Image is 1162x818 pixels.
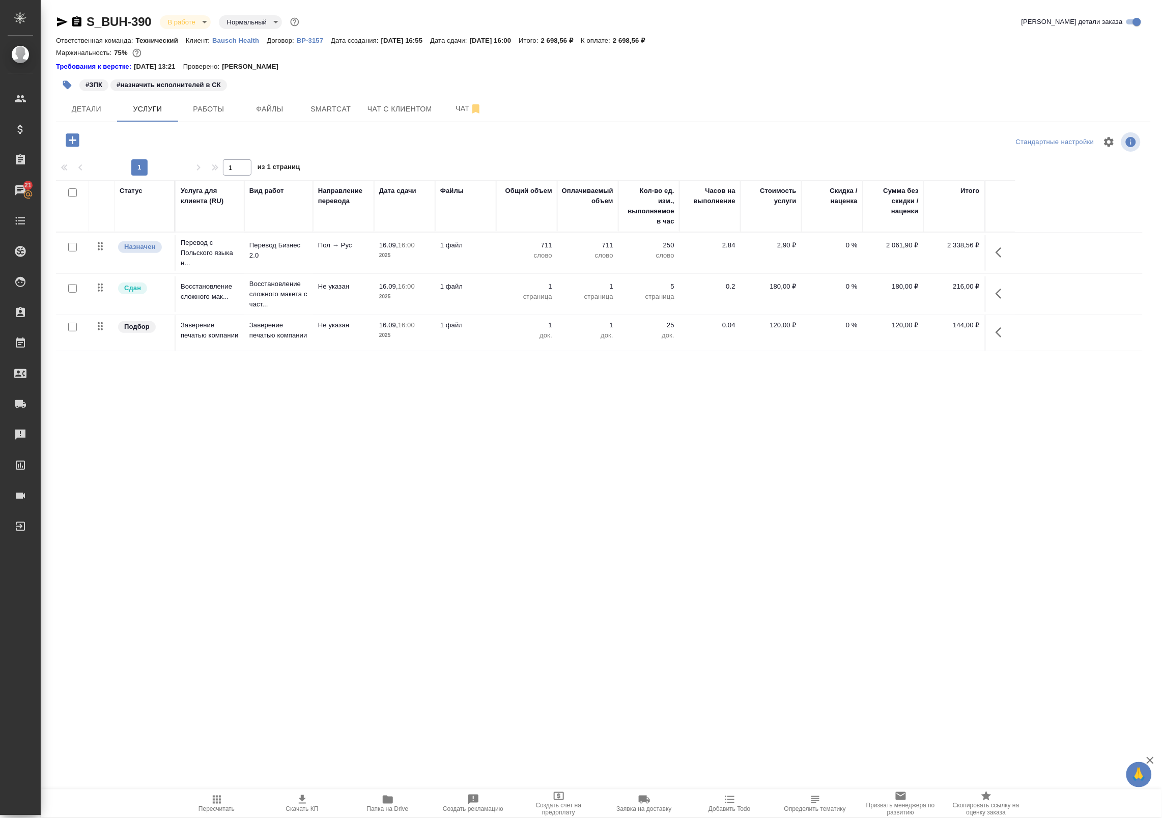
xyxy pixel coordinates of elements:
[379,321,398,329] p: 16.09,
[78,80,109,89] span: ЗПК
[623,330,674,341] p: док.
[431,789,516,818] button: Создать рекламацию
[784,806,846,813] span: Определить тематику
[3,178,38,203] a: 21
[708,806,750,813] span: Добавить Todo
[470,103,482,115] svg: Отписаться
[746,320,797,330] p: 120,00 ₽
[440,281,491,292] p: 1 файл
[562,281,613,292] p: 1
[623,186,674,227] div: Кол-во ед. изм., выполняемое в час
[56,49,114,57] p: Маржинальность:
[136,37,186,44] p: Технический
[807,320,858,330] p: 0 %
[562,292,613,302] p: страница
[470,37,519,44] p: [DATE] 16:00
[367,103,432,116] span: Чат с клиентом
[249,186,284,196] div: Вид работ
[181,186,239,206] div: Услуга для клиента (RU)
[602,789,687,818] button: Заявка на доставку
[1130,764,1148,785] span: 🙏
[440,320,491,330] p: 1 файл
[224,18,270,26] button: Нормальный
[807,281,858,292] p: 0 %
[807,240,858,250] p: 0 %
[581,37,613,44] p: К оплате:
[623,250,674,261] p: слово
[944,789,1029,818] button: Скопировать ссылку на оценку заказа
[56,62,134,72] div: Нажми, чтобы открыть папку с инструкцией
[62,103,111,116] span: Детали
[398,241,415,249] p: 16:00
[165,18,199,26] button: В работе
[679,276,741,312] td: 0.2
[623,281,674,292] p: 5
[868,186,919,216] div: Сумма без скидки / наценки
[379,241,398,249] p: 16.09,
[219,15,282,29] div: В работе
[929,320,980,330] p: 144,00 ₽
[562,250,613,261] p: слово
[501,281,552,292] p: 1
[297,36,331,44] a: ВР-3157
[245,103,294,116] span: Файлы
[623,240,674,250] p: 250
[746,281,797,292] p: 180,00 ₽
[522,802,596,816] span: Создать счет на предоплату
[124,283,141,293] p: Сдан
[501,240,552,250] p: 711
[318,186,369,206] div: Направление перевода
[56,74,78,96] button: Добавить тэг
[501,320,552,330] p: 1
[249,279,308,309] p: Восстановление сложного макета с част...
[345,789,431,818] button: Папка на Drive
[562,320,613,330] p: 1
[746,240,797,250] p: 2,90 ₽
[212,36,267,44] a: Bausch Health
[114,49,130,57] p: 75%
[222,62,286,72] p: [PERSON_NAME]
[183,62,222,72] p: Проверено:
[318,281,369,292] p: Не указан
[130,46,144,60] button: 557.80 RUB;
[379,250,430,261] p: 2025
[379,330,430,341] p: 2025
[440,240,491,250] p: 1 файл
[181,238,239,268] p: Перевод с Польского языка н...
[117,80,221,90] p: #назначить исполнителей в СК
[623,320,674,330] p: 25
[616,806,671,813] span: Заявка на доставку
[858,789,944,818] button: Призвать менеджера по развитию
[685,186,735,206] div: Часов на выполнение
[746,186,797,206] div: Стоимость услуги
[501,292,552,302] p: страница
[124,242,156,252] p: Назначен
[306,103,355,116] span: Smartcat
[501,250,552,261] p: слово
[18,180,38,190] span: 21
[288,15,301,29] button: Доп статусы указывают на важность/срочность заказа
[123,103,172,116] span: Услуги
[258,161,300,176] span: из 1 страниц
[562,330,613,341] p: док.
[440,186,464,196] div: Файлы
[1022,17,1123,27] span: [PERSON_NAME] детали заказа
[184,103,233,116] span: Работы
[71,16,83,28] button: Скопировать ссылку
[516,789,602,818] button: Создать счет на предоплату
[929,240,980,250] p: 2 338,56 ₽
[86,80,102,90] p: #ЗПК
[260,789,345,818] button: Скачать КП
[267,37,297,44] p: Договор:
[381,37,431,44] p: [DATE] 16:55
[1097,130,1121,154] span: Настроить таблицу
[249,240,308,261] p: Перевод Бизнес 2.0
[773,789,858,818] button: Определить тематику
[286,806,319,813] span: Скачать КП
[430,37,469,44] p: Дата сдачи:
[174,789,260,818] button: Пересчитать
[989,240,1014,265] button: Показать кнопки
[120,186,143,196] div: Статус
[541,37,581,44] p: 2 698,56 ₽
[379,292,430,302] p: 2025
